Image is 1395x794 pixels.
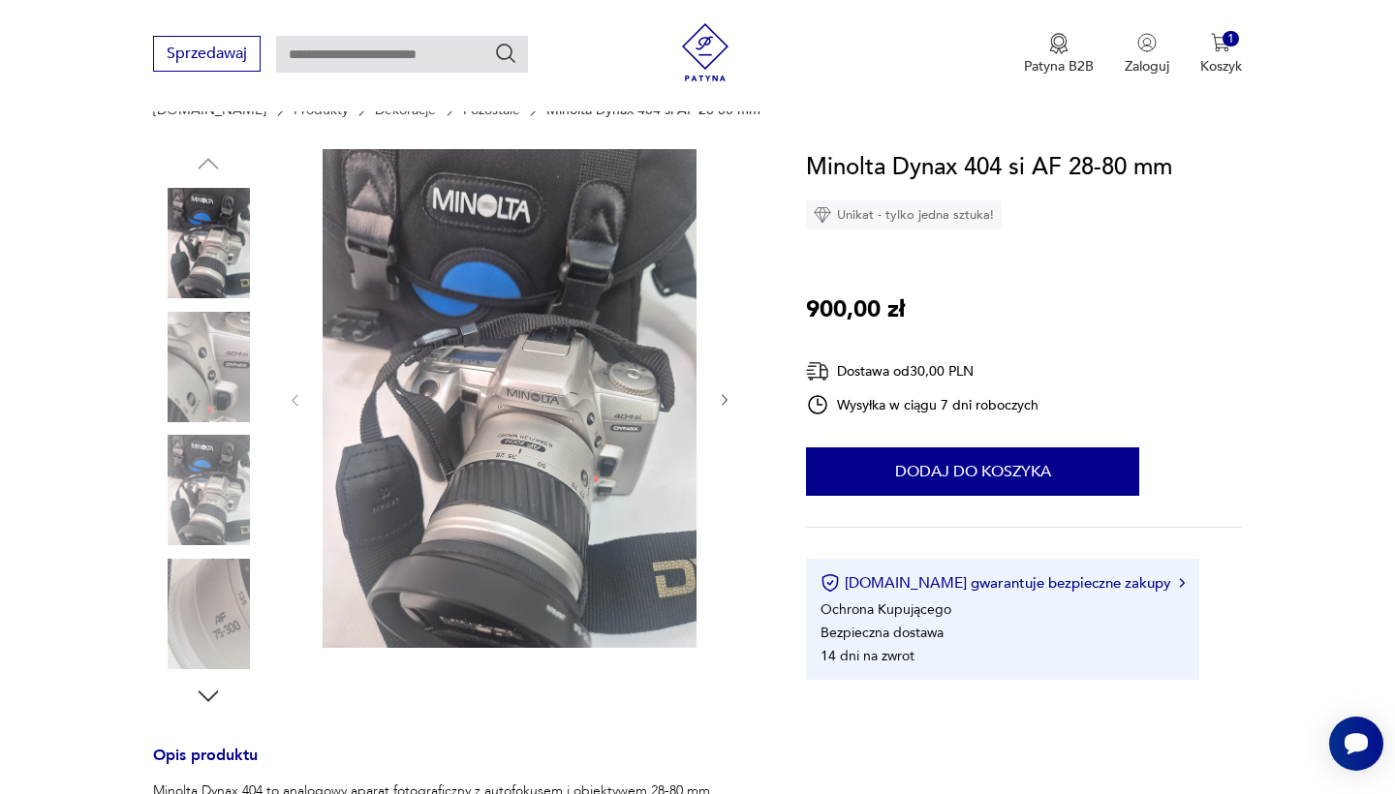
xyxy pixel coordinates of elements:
iframe: Smartsupp widget button [1329,717,1383,771]
a: Pozostałe [463,103,520,118]
button: Dodaj do koszyka [806,447,1139,496]
div: 1 [1223,31,1239,47]
a: [DOMAIN_NAME] [153,103,266,118]
li: Ochrona Kupującego [821,600,951,619]
p: Patyna B2B [1024,57,1094,76]
button: Sprzedawaj [153,36,261,72]
a: Sprzedawaj [153,48,261,62]
div: Wysyłka w ciągu 7 dni roboczych [806,393,1038,416]
div: Dostawa od 30,00 PLN [806,359,1038,383]
a: Produkty [294,103,349,118]
img: Zdjęcie produktu Minolta Dynax 404 si AF 28-80 mm [153,312,263,422]
li: 14 dni na zwrot [821,647,914,665]
p: 900,00 zł [806,291,905,328]
h3: Opis produktu [153,749,759,781]
img: Ikona diamentu [814,206,831,224]
img: Zdjęcie produktu Minolta Dynax 404 si AF 28-80 mm [153,435,263,545]
img: Patyna - sklep z meblami i dekoracjami vintage [676,23,734,81]
img: Zdjęcie produktu Minolta Dynax 404 si AF 28-80 mm [153,559,263,669]
img: Ikona strzałki w prawo [1179,578,1185,588]
p: Zaloguj [1125,57,1169,76]
p: Minolta Dynax 404 si AF 28-80 mm [546,103,760,118]
img: Ikona koszyka [1211,33,1230,52]
li: Bezpieczna dostawa [821,624,944,642]
h1: Minolta Dynax 404 si AF 28-80 mm [806,149,1172,186]
img: Zdjęcie produktu Minolta Dynax 404 si AF 28-80 mm [323,149,697,648]
img: Ikonka użytkownika [1137,33,1157,52]
img: Zdjęcie produktu Minolta Dynax 404 si AF 28-80 mm [153,188,263,298]
button: Szukaj [494,42,517,65]
a: Dekoracje [375,103,436,118]
p: Koszyk [1200,57,1242,76]
button: Zaloguj [1125,33,1169,76]
button: Patyna B2B [1024,33,1094,76]
img: Ikona medalu [1049,33,1069,54]
a: Ikona medaluPatyna B2B [1024,33,1094,76]
div: Unikat - tylko jedna sztuka! [806,200,1002,229]
img: Ikona dostawy [806,359,829,383]
button: 1Koszyk [1200,33,1242,76]
img: Ikona certyfikatu [821,573,840,593]
button: [DOMAIN_NAME] gwarantuje bezpieczne zakupy [821,573,1184,593]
